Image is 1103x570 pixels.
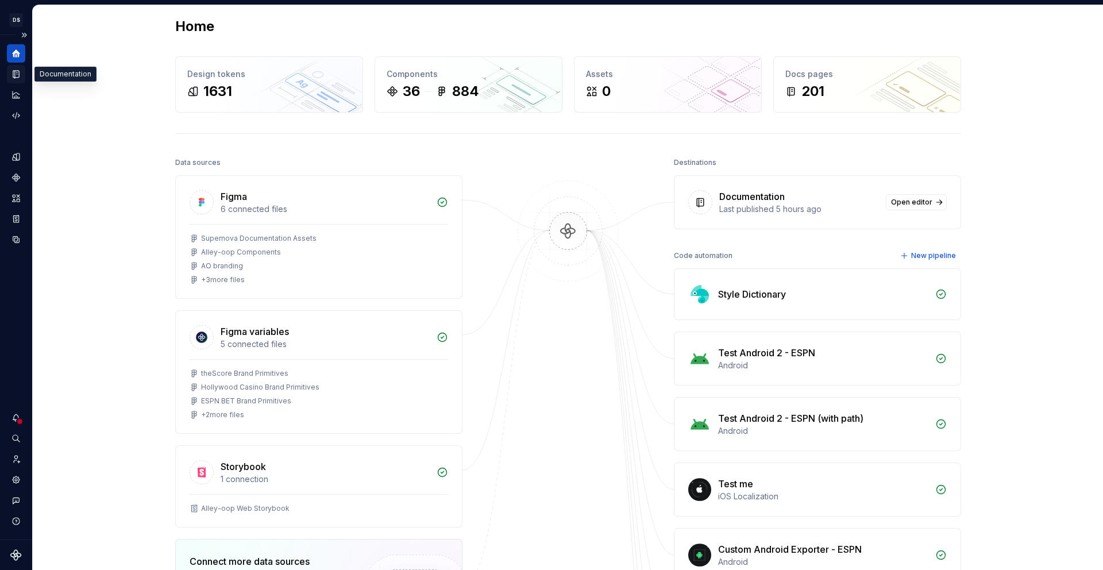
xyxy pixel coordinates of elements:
[718,477,753,491] div: Test me
[201,261,243,271] div: AO branding
[911,251,956,260] span: New pipeline
[891,198,932,207] span: Open editor
[190,554,345,568] div: Connect more data sources
[674,248,732,264] div: Code automation
[7,168,25,187] a: Components
[718,425,928,437] div: Android
[7,86,25,104] a: Analytics
[7,450,25,468] a: Invite team
[221,190,247,203] div: Figma
[718,491,928,502] div: iOS Localization
[718,360,928,371] div: Android
[175,445,462,527] a: Storybook1 connectionAlley-oop Web Storybook
[7,106,25,125] a: Code automation
[175,310,462,434] a: Figma variables5 connected filestheScore Brand PrimitivesHollywood Casino Brand PrimitivesESPN BE...
[785,68,949,80] div: Docs pages
[201,369,288,378] div: theScore Brand Primitives
[773,56,961,113] a: Docs pages201
[201,248,281,257] div: Alley-oop Components
[201,396,291,406] div: ESPN BET Brand Primitives
[203,82,232,101] div: 1631
[7,491,25,510] button: Contact support
[718,287,786,301] div: Style Dictionary
[187,68,351,80] div: Design tokens
[387,68,550,80] div: Components
[9,13,23,27] div: DS
[201,234,317,243] div: Supernova Documentation Assets
[7,210,25,228] a: Storybook stories
[574,56,762,113] a: Assets0
[7,65,25,83] a: Documentation
[719,203,879,215] div: Last published 5 hours ago
[7,44,25,63] a: Home
[718,556,928,568] div: Android
[221,203,430,215] div: 6 connected files
[403,82,420,101] div: 36
[718,411,863,425] div: Test Android 2 - ESPN (with path)
[221,325,289,338] div: Figma variables
[201,504,290,513] div: Alley-oop Web Storybook
[221,473,430,485] div: 1 connection
[34,67,97,82] div: Documentation
[801,82,824,101] div: 201
[718,542,862,556] div: Custom Android Exporter - ESPN
[201,383,319,392] div: Hollywood Casino Brand Primitives
[175,175,462,299] a: Figma6 connected filesSupernova Documentation AssetsAlley-oop ComponentsAO branding+3more files
[897,248,961,264] button: New pipeline
[201,275,245,284] div: + 3 more files
[175,56,363,113] a: Design tokens1631
[10,549,22,561] svg: Supernova Logo
[718,346,815,360] div: Test Android 2 - ESPN
[602,82,611,101] div: 0
[7,230,25,249] a: Data sources
[7,429,25,448] button: Search ⌘K
[886,194,947,210] a: Open editor
[674,155,716,171] div: Destinations
[221,460,266,473] div: Storybook
[452,82,479,101] div: 884
[375,56,562,113] a: Components36884
[7,148,25,166] a: Design tokens
[7,409,25,427] button: Notifications
[7,471,25,489] a: Settings
[175,17,214,36] h2: Home
[7,189,25,207] a: Assets
[175,155,221,171] div: Data sources
[201,410,244,419] div: + 2 more files
[221,338,430,350] div: 5 connected files
[2,7,30,32] button: DS
[719,190,785,203] div: Documentation
[16,27,32,43] button: Expand sidebar
[586,68,750,80] div: Assets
